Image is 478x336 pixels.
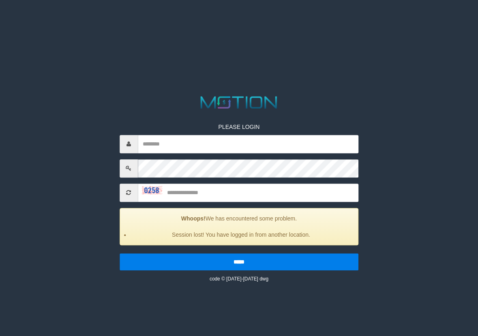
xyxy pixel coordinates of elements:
[197,94,281,111] img: MOTION_logo.png
[120,208,359,245] div: We has encountered some problem.
[120,123,359,131] p: PLEASE LOGIN
[181,215,206,222] strong: Whoops!
[210,276,268,282] small: code © [DATE]-[DATE] dwg
[130,231,352,239] li: Session lost! You have logged in from another location.
[142,186,162,194] img: captcha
